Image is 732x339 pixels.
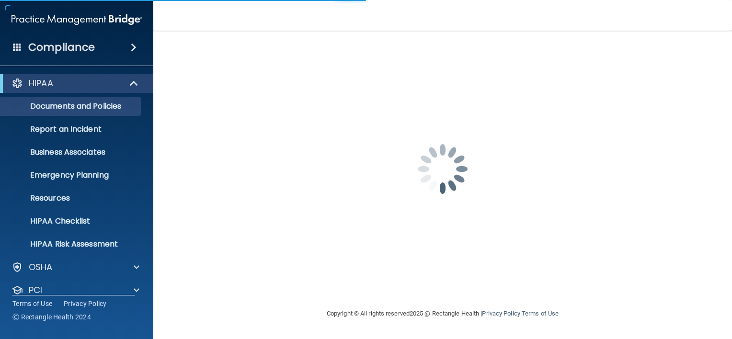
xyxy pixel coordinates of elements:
[64,299,107,308] a: Privacy Policy
[522,310,559,317] a: Terms of Use
[6,193,137,203] p: Resources
[11,78,139,89] a: HIPAA
[11,10,142,29] img: PMB logo
[11,261,139,273] a: OSHA
[12,312,91,322] span: Ⓒ Rectangle Health 2024
[29,261,53,273] p: OSHA
[6,124,137,134] p: Report an Incident
[395,121,491,217] img: spinner.e123f6fc.gif
[29,284,42,296] p: PCI
[12,299,52,308] a: Terms of Use
[28,41,95,54] h4: Compliance
[29,78,53,89] p: HIPAA
[6,239,137,249] p: HIPAA Risk Assessment
[268,298,618,329] div: Copyright © All rights reserved 2025 @ Rectangle Health | |
[6,216,137,226] p: HIPAA Checklist
[6,102,137,111] p: Documents and Policies
[482,310,520,317] a: Privacy Policy
[6,147,137,157] p: Business Associates
[11,284,139,296] a: PCI
[6,170,137,180] p: Emergency Planning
